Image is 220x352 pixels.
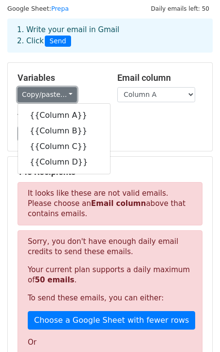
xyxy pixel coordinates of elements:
p: It looks like these are not valid emails. Please choose an above that contains emails. [18,182,202,225]
a: {{Column B}} [18,123,110,139]
span: Daily emails left: 50 [147,3,213,14]
a: Copy/paste... [18,87,77,102]
h5: Email column [117,73,202,83]
a: Prepa [51,5,69,12]
iframe: Chat Widget [171,305,220,352]
strong: 50 emails [35,276,74,284]
div: 1. Write your email in Gmail 2. Click [10,24,210,47]
a: {{Column A}} [18,108,110,123]
div: Widget de chat [171,305,220,352]
p: To send these emails, you can either: [28,293,192,303]
h5: Variables [18,73,103,83]
small: Google Sheet: [7,5,69,12]
span: Send [45,36,71,47]
a: Daily emails left: 50 [147,5,213,12]
a: {{Column D}} [18,154,110,170]
p: Your current plan supports a daily maximum of . [28,265,192,285]
p: Sorry, you don't have enough daily email credits to send these emails. [28,237,192,257]
p: Or [28,337,192,348]
a: {{Column C}} [18,139,110,154]
strong: Email column [91,199,146,208]
a: Choose a Google Sheet with fewer rows [28,311,195,330]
